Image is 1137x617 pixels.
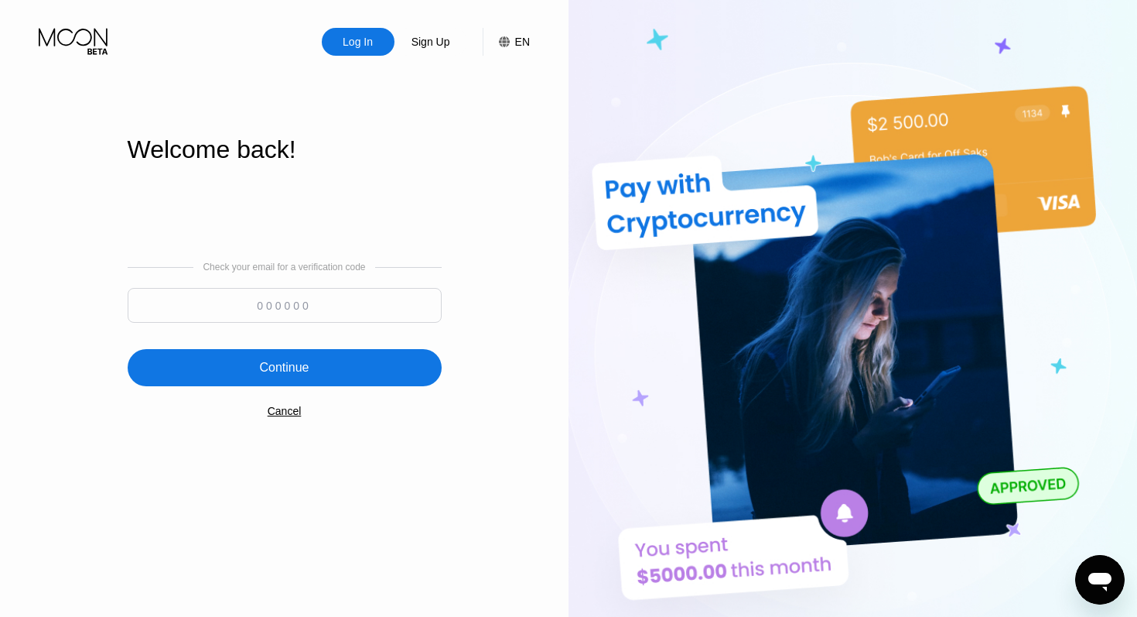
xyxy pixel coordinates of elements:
[1075,555,1125,605] iframe: Button to launch messaging window
[410,34,452,50] div: Sign Up
[128,135,442,164] div: Welcome back!
[322,28,394,56] div: Log In
[341,34,374,50] div: Log In
[483,28,530,56] div: EN
[128,349,442,386] div: Continue
[515,36,530,48] div: EN
[394,28,467,56] div: Sign Up
[203,262,365,273] div: Check your email for a verification code
[259,360,309,375] div: Continue
[268,405,302,417] div: Cancel
[128,288,442,323] input: 000000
